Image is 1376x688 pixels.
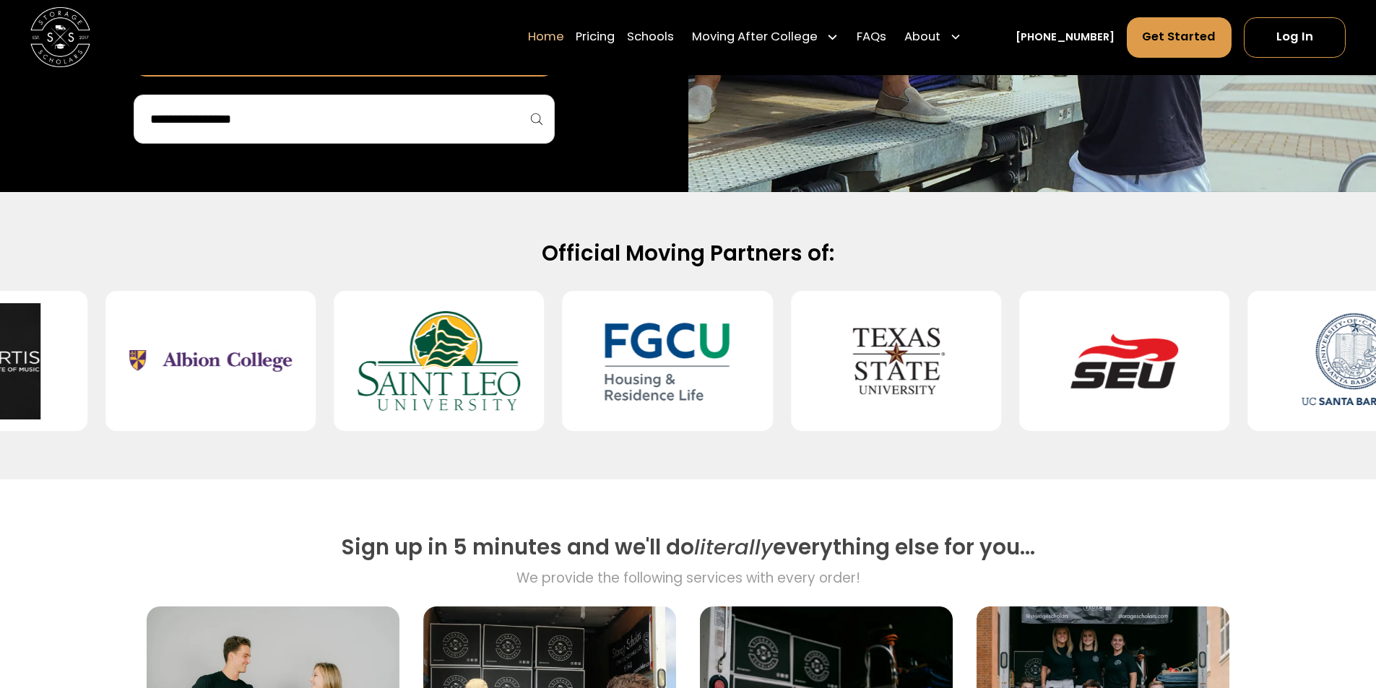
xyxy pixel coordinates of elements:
[207,240,1169,267] h2: Official Moving Partners of:
[904,29,940,47] div: About
[686,17,845,58] div: Moving After College
[129,303,292,419] img: Albion College
[528,17,564,58] a: Home
[1244,17,1346,58] a: Log In
[342,568,1035,588] p: We provide the following services with every order!
[1016,30,1115,45] a: [PHONE_NUMBER]
[30,7,90,67] img: Storage Scholars main logo
[1127,17,1232,58] a: Get Started
[30,7,90,67] a: home
[627,17,674,58] a: Schools
[587,303,749,419] img: Florida Gulf Coast University
[815,303,977,419] img: Texas State University
[342,534,1035,561] h2: Sign up in 5 minutes and we'll do everything else for you...
[694,532,773,562] span: literally
[358,303,520,419] img: Saint Leo University
[857,17,886,58] a: FAQs
[576,17,615,58] a: Pricing
[1043,303,1206,419] img: Southeastern University
[692,29,818,47] div: Moving After College
[899,17,968,58] div: About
